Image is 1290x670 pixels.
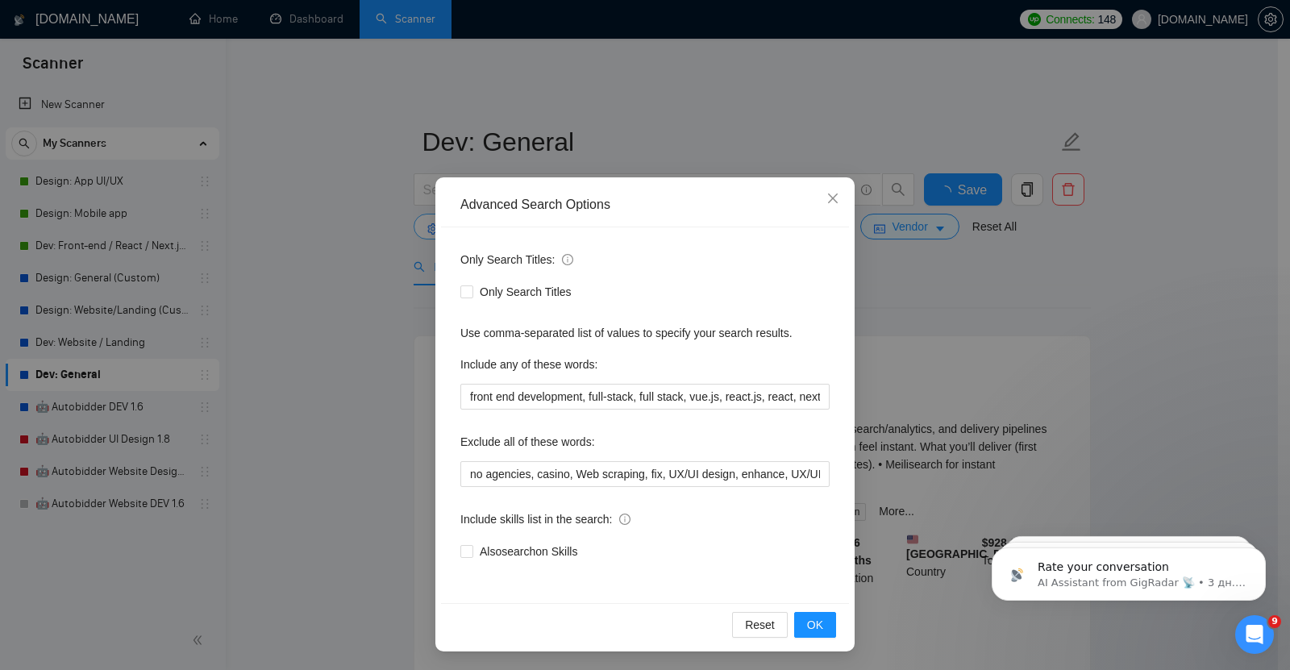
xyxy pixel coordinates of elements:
[562,254,573,265] span: info-circle
[826,192,839,205] span: close
[460,510,630,528] span: Include skills list in the search:
[460,429,595,455] label: Exclude all of these words:
[473,283,578,301] span: Only Search Titles
[460,251,573,268] span: Only Search Titles:
[619,514,630,525] span: info-circle
[732,612,788,638] button: Reset
[460,324,830,342] div: Use comma-separated list of values to specify your search results.
[745,616,775,634] span: Reset
[460,352,597,377] label: Include any of these words:
[794,612,836,638] button: OK
[807,616,823,634] span: OK
[1268,615,1281,628] span: 9
[473,543,584,560] span: Also search on Skills
[460,196,830,214] div: Advanced Search Options
[967,514,1290,626] iframe: Intercom notifications повідомлення
[1235,615,1274,654] iframe: Intercom live chat
[811,177,855,221] button: Close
